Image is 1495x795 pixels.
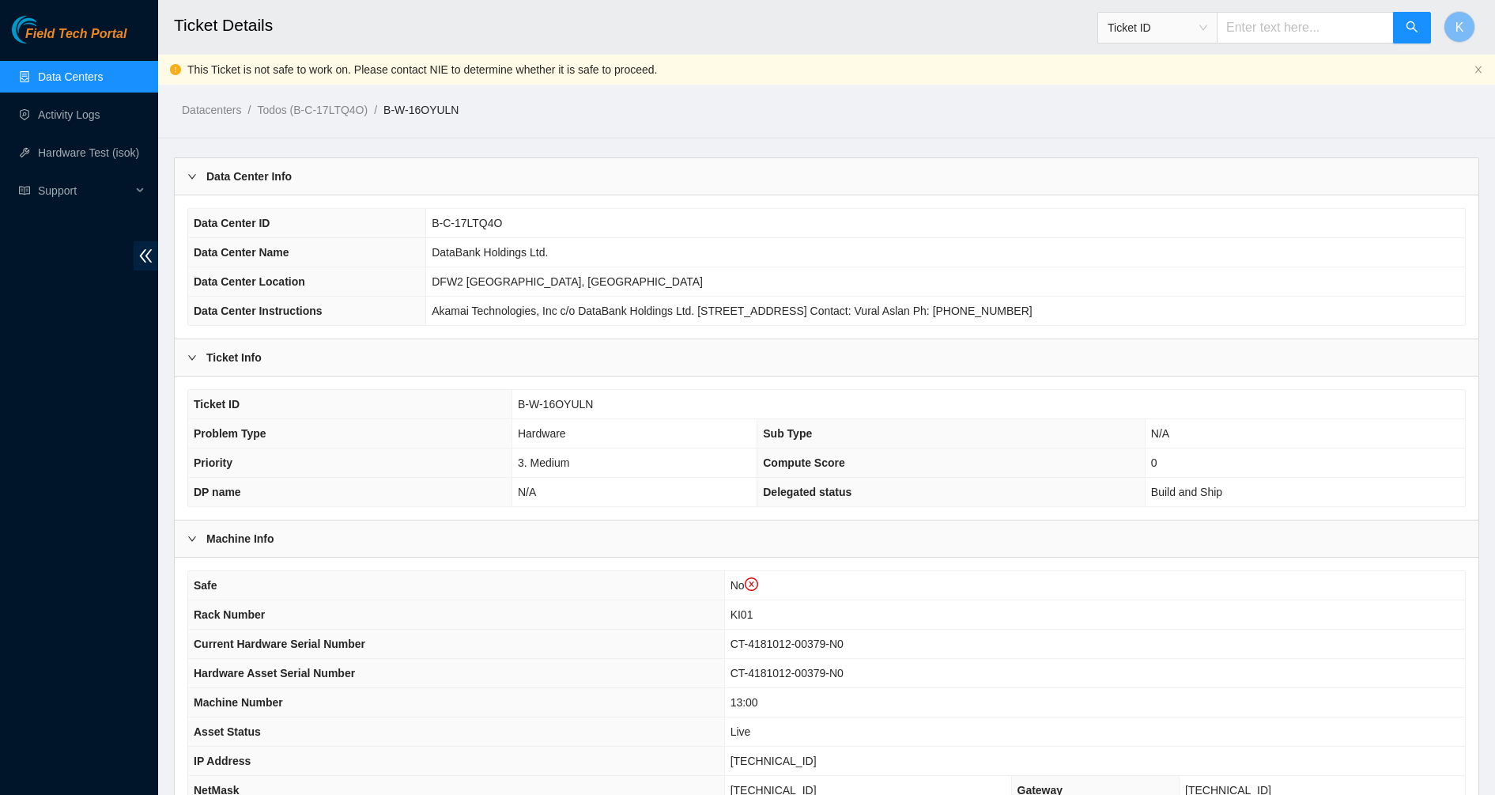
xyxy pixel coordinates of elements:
span: DataBank Holdings Ltd. [432,246,548,259]
button: K [1444,11,1475,43]
a: Todos (B-C-17LTQ4O) [257,104,368,116]
span: K [1455,17,1464,37]
div: Data Center Info [175,158,1478,195]
span: Problem Type [194,427,266,440]
span: read [19,185,30,196]
span: search [1406,21,1418,36]
span: Ticket ID [194,398,240,411]
span: Hardware Asset Serial Number [194,667,355,680]
span: / [374,104,377,116]
span: B-C-17LTQ4O [432,217,502,229]
span: Priority [194,456,232,469]
span: N/A [518,486,536,498]
span: CT-4181012-00379-N0 [731,638,844,650]
span: Data Center Instructions [194,305,323,317]
span: Akamai Technologies, Inc c/o DataBank Holdings Ltd. [STREET_ADDRESS] Contact: Vural Aslan Ph: [PH... [432,305,1032,317]
span: Current Hardware Serial Number [194,638,365,650]
a: Data Centers [38,70,103,83]
span: double-left [134,241,158,271]
span: 3. Medium [518,456,569,469]
span: CT-4181012-00379-N0 [731,667,844,680]
span: KI01 [731,608,753,621]
span: Hardware [518,427,566,440]
b: Machine Info [206,530,274,547]
div: Ticket Info [175,339,1478,376]
span: right [187,353,197,362]
span: Field Tech Portal [25,27,126,42]
span: Machine Number [194,696,283,709]
span: Rack Number [194,608,265,621]
span: right [187,534,197,543]
span: Live [731,725,751,738]
span: No [731,579,758,592]
span: close [1474,65,1483,74]
a: Datacenters [182,104,241,116]
span: [TECHNICAL_ID] [731,755,817,767]
a: Activity Logs [38,108,100,121]
span: / [247,104,251,116]
span: Asset Status [194,725,261,738]
span: Data Center Location [194,275,305,288]
a: Hardware Test (isok) [38,146,139,159]
span: Data Center Name [194,246,289,259]
a: Akamai TechnologiesField Tech Portal [12,28,126,49]
span: Sub Type [763,427,812,440]
div: Machine Info [175,521,1478,557]
span: 13:00 [731,696,758,709]
b: Ticket Info [206,349,262,366]
a: B-W-16OYULN [383,104,459,116]
span: Build and Ship [1151,486,1222,498]
button: close [1474,65,1483,75]
span: N/A [1151,427,1169,440]
span: Compute Score [763,456,844,469]
span: Ticket ID [1108,16,1207,40]
span: DP name [194,486,241,498]
span: 0 [1151,456,1157,469]
input: Enter text here... [1217,12,1394,44]
button: search [1393,12,1431,44]
span: DFW2 [GEOGRAPHIC_DATA], [GEOGRAPHIC_DATA] [432,275,703,288]
span: close-circle [745,577,759,592]
span: Safe [194,579,217,592]
span: right [187,172,197,181]
span: B-W-16OYULN [518,398,593,411]
img: Akamai Technologies [12,16,80,44]
b: Data Center Info [206,168,292,185]
span: IP Address [194,755,251,767]
span: Support [38,175,131,206]
span: Delegated status [763,486,851,498]
span: Data Center ID [194,217,270,229]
